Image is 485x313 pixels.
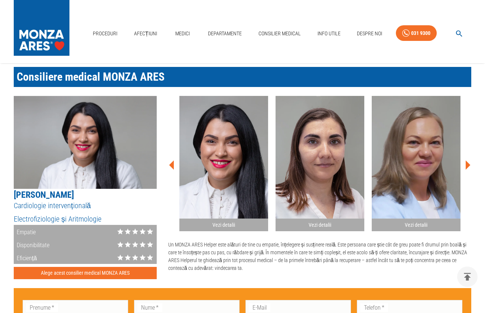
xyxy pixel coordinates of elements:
[17,70,165,83] span: Consiliere medical MONZA ARES
[131,26,160,41] a: Afecțiuni
[90,26,120,41] a: Proceduri
[276,96,364,232] button: Vezi detalii
[14,214,157,224] h5: Electrofiziologie și Aritmologie
[182,222,265,229] h2: Vezi detalii
[14,238,49,251] div: Disponibilitate
[411,29,430,38] div: 031 9300
[354,26,385,41] a: Despre Noi
[179,96,268,232] button: Vezi detalii
[279,222,361,229] h2: Vezi detalii
[315,26,344,41] a: Info Utile
[168,241,471,272] p: Un MONZA ARES Helper este alături de tine cu empatie, înțelegere și susținere reală. Este persoan...
[170,26,194,41] a: Medici
[14,201,157,211] h5: Cardiologie intervențională
[14,225,36,238] div: Empatie
[14,267,157,279] button: Alege acest consilier medical MONZA ARES
[14,189,157,201] h5: [PERSON_NAME]
[14,251,37,264] div: Eficiență
[457,267,478,287] button: delete
[372,96,460,232] button: Vezi detalii
[375,222,458,229] h2: Vezi detalii
[205,26,245,41] a: Departamente
[255,26,304,41] a: Consilier Medical
[396,25,437,41] a: 031 9300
